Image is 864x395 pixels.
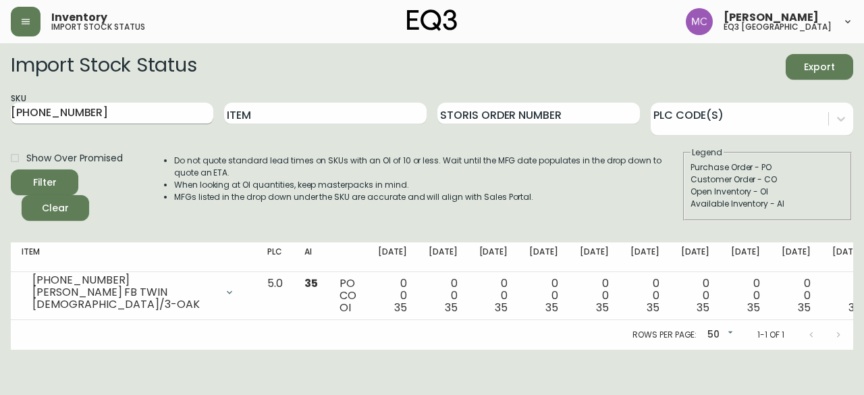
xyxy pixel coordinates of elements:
div: 0 0 [529,278,558,314]
p: 1-1 of 1 [757,329,784,341]
th: AI [294,242,329,272]
th: [DATE] [771,242,821,272]
div: Open Inventory - OI [691,186,844,198]
span: 35 [394,300,407,315]
span: Show Over Promised [26,151,123,165]
span: 35 [798,300,811,315]
li: MFGs listed in the drop down under the SKU are accurate and will align with Sales Portal. [174,191,682,203]
li: Do not quote standard lead times on SKUs with an OI of 10 or less. Wait until the MFG date popula... [174,155,682,179]
div: [PHONE_NUMBER] [32,274,216,286]
div: [PHONE_NUMBER][PERSON_NAME] FB TWIN [DEMOGRAPHIC_DATA]/3-OAK [22,278,246,307]
th: Item [11,242,256,272]
div: [PERSON_NAME] FB TWIN [DEMOGRAPHIC_DATA]/3-OAK [32,286,216,311]
th: [DATE] [518,242,569,272]
span: 35 [495,300,508,315]
th: [DATE] [468,242,519,272]
span: Inventory [51,12,107,23]
div: Available Inventory - AI [691,198,844,210]
button: Clear [22,195,89,221]
th: PLC [256,242,294,272]
div: 0 0 [479,278,508,314]
h5: eq3 [GEOGRAPHIC_DATA] [724,23,832,31]
th: [DATE] [720,242,771,272]
div: 0 0 [782,278,811,314]
img: 6dbdb61c5655a9a555815750a11666cc [686,8,713,35]
th: [DATE] [670,242,721,272]
th: [DATE] [620,242,670,272]
div: Customer Order - CO [691,174,844,186]
span: 35 [545,300,558,315]
div: PO CO [340,278,356,314]
td: 5.0 [256,272,294,320]
div: 0 0 [681,278,710,314]
span: Export [796,59,842,76]
span: 35 [445,300,458,315]
span: 35 [647,300,659,315]
span: 35 [848,300,861,315]
th: [DATE] [418,242,468,272]
th: [DATE] [367,242,418,272]
div: 0 0 [832,278,861,314]
li: When looking at OI quantities, keep masterpacks in mind. [174,179,682,191]
div: 0 0 [580,278,609,314]
div: Purchase Order - PO [691,161,844,174]
h5: import stock status [51,23,145,31]
span: 35 [697,300,709,315]
th: [DATE] [569,242,620,272]
div: 0 0 [630,278,659,314]
div: 0 0 [429,278,458,314]
div: 0 0 [731,278,760,314]
div: 0 0 [378,278,407,314]
div: Filter [33,174,57,191]
div: 50 [702,324,736,346]
img: logo [407,9,457,31]
span: OI [340,300,351,315]
button: Filter [11,169,78,195]
span: Clear [32,200,78,217]
span: 35 [596,300,609,315]
span: 35 [747,300,760,315]
button: Export [786,54,853,80]
h2: Import Stock Status [11,54,196,80]
span: 35 [304,275,318,291]
span: [PERSON_NAME] [724,12,819,23]
p: Rows per page: [632,329,697,341]
legend: Legend [691,147,724,159]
